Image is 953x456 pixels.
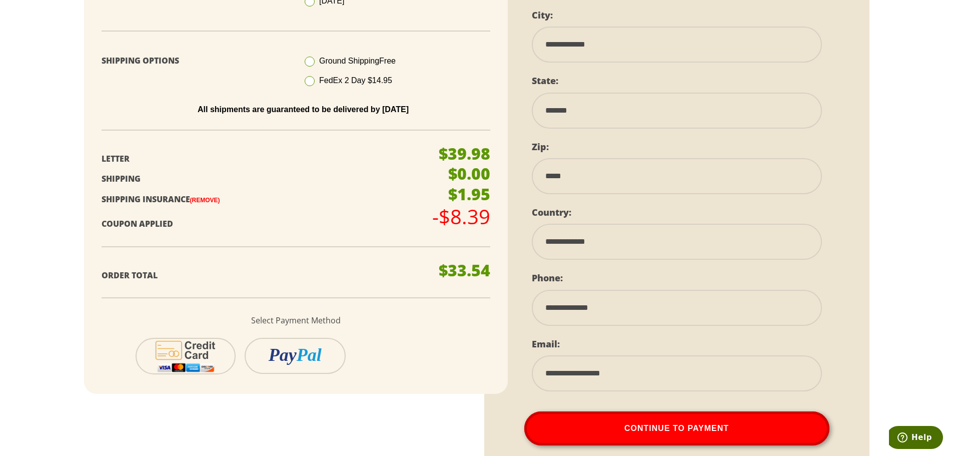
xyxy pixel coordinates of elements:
[319,76,392,85] span: FedEx 2 Day $14.95
[532,9,553,21] label: City:
[532,206,571,218] label: Country:
[297,345,322,365] i: Pal
[379,57,396,65] span: Free
[102,313,490,328] p: Select Payment Method
[532,272,563,284] label: Phone:
[102,268,423,283] p: Order Total
[102,54,289,68] p: Shipping Options
[532,75,558,87] label: State:
[102,217,423,231] p: Coupon Applied
[109,105,498,114] p: All shipments are guaranteed to be delivered by [DATE]
[448,186,490,202] p: $1.95
[432,207,490,227] p: -$8.39
[269,345,297,365] i: Pay
[889,426,943,451] iframe: Opens a widget where you can find more information
[532,338,560,350] label: Email:
[524,411,829,445] button: Continue To Payment
[448,166,490,182] p: $0.00
[439,262,490,278] p: $33.54
[439,146,490,162] p: $39.98
[190,197,220,204] a: (Remove)
[102,172,423,186] p: Shipping
[319,57,396,65] span: Ground Shipping
[149,339,223,373] img: cc-icon-2.svg
[102,152,423,166] p: Letter
[532,141,549,153] label: Zip:
[102,192,423,207] p: Shipping Insurance
[245,338,346,374] button: PayPal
